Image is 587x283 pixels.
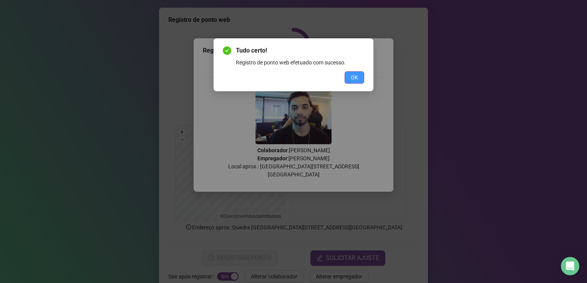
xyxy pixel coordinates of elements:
span: check-circle [223,46,231,55]
div: Open Intercom Messenger [561,257,579,275]
span: Tudo certo! [236,46,364,55]
div: Registro de ponto web efetuado com sucesso. [236,58,364,67]
span: OK [351,73,358,82]
button: OK [345,71,364,84]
